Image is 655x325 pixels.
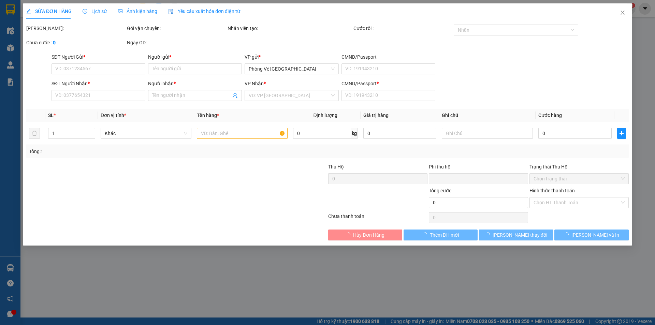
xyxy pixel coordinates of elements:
span: loading [346,232,353,237]
button: plus [617,128,626,139]
span: Ảnh kiện hàng [118,9,157,14]
span: edit [26,9,31,14]
span: Khác [105,128,187,138]
button: [PERSON_NAME] thay đổi [479,230,553,240]
span: Đơn vị tính [101,113,126,118]
span: kg [351,128,358,139]
button: Hủy Đơn Hàng [328,230,402,240]
span: SL [48,113,54,118]
span: user-add [233,93,238,98]
span: Yêu cầu xuất hóa đơn điện tử [168,9,240,14]
span: Thu Hộ [328,164,344,169]
span: SỬA ĐƠN HÀNG [26,9,72,14]
div: Phí thu hộ [429,163,528,173]
span: Tên hàng [197,113,219,118]
span: loading [485,232,493,237]
span: loading [422,232,430,237]
button: [PERSON_NAME] và In [555,230,629,240]
span: Lịch sử [83,9,107,14]
div: CMND/Passport [341,80,435,87]
label: Hình thức thanh toán [529,188,575,193]
span: Hủy Đơn Hàng [353,231,385,239]
span: Định lượng [314,113,338,118]
div: SĐT Người Nhận [52,80,145,87]
span: Giá trị hàng [363,113,389,118]
div: Gói vận chuyển: [127,25,226,32]
span: close [620,10,625,15]
span: Phòng Vé Tuy Hòa [249,64,335,74]
span: VP Nhận [245,81,264,86]
span: Thêm ĐH mới [430,231,459,239]
span: picture [118,9,122,14]
span: plus [617,131,626,136]
th: Ghi chú [439,109,536,122]
div: Tổng: 1 [29,148,253,155]
div: SĐT Người Gửi [52,53,145,61]
div: Chưa thanh toán [327,212,428,224]
span: loading [564,232,571,237]
button: Thêm ĐH mới [404,230,478,240]
div: Người nhận [148,80,242,87]
div: Chưa cước : [26,39,126,46]
span: [PERSON_NAME] thay đổi [493,231,547,239]
input: Ghi Chú [442,128,533,139]
div: CMND/Passport [341,53,435,61]
div: Ngày GD: [127,39,226,46]
div: Nhân viên tạo: [228,25,352,32]
div: Trạng thái Thu Hộ [529,163,629,171]
button: Close [613,3,632,23]
span: Tổng cước [429,188,451,193]
div: VP gửi [245,53,339,61]
div: Cước rồi : [353,25,453,32]
span: Chọn trạng thái [534,174,625,184]
div: [PERSON_NAME]: [26,25,126,32]
input: VD: Bàn, Ghế [197,128,288,139]
button: delete [29,128,40,139]
span: clock-circle [83,9,87,14]
img: icon [168,9,174,14]
span: [PERSON_NAME] và In [571,231,619,239]
span: Cước hàng [538,113,562,118]
div: Người gửi [148,53,242,61]
b: 0 [53,40,56,45]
